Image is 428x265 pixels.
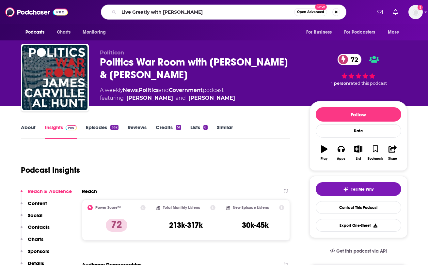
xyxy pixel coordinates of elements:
button: Share [384,141,401,165]
a: About [21,124,36,139]
span: Logged in as LBPublicity2 [408,5,423,19]
span: Monitoring [83,28,106,37]
a: Show notifications dropdown [374,7,385,18]
a: Politics [139,87,159,93]
button: Follow [316,107,401,122]
span: and [159,87,169,93]
h2: Reach [82,188,97,194]
a: Get this podcast via API [325,243,392,259]
p: Social [28,212,42,218]
span: For Podcasters [344,28,375,37]
div: Search podcasts, credits, & more... [101,5,346,20]
div: 332 [110,125,118,130]
a: Charts [53,26,75,38]
button: Bookmark [367,141,384,165]
a: Credits51 [156,124,181,139]
span: rated this podcast [349,81,387,86]
img: User Profile [408,5,423,19]
button: Export One-Sheet [316,219,401,232]
span: Tell Me Why [351,187,373,192]
span: For Business [306,28,332,37]
span: featuring [100,94,235,102]
div: A weekly podcast [100,86,235,102]
h1: Podcast Insights [21,165,80,175]
button: Show profile menu [408,5,423,19]
button: open menu [78,26,114,38]
a: [PERSON_NAME] [126,94,173,102]
button: Charts [21,236,43,248]
a: Similar [217,124,233,139]
div: 51 [176,125,181,130]
span: More [388,28,399,37]
a: Lists6 [190,124,207,139]
h3: 213k-317k [169,220,203,230]
span: New [315,4,327,10]
a: InsightsPodchaser Pro [45,124,77,139]
p: Contacts [28,224,50,230]
a: Show notifications dropdown [390,7,401,18]
button: open menu [302,26,340,38]
button: open menu [340,26,385,38]
button: List [350,141,367,165]
span: Podcasts [25,28,45,37]
button: Content [21,200,47,212]
p: 72 [106,219,127,232]
span: 72 [344,54,361,65]
button: Apps [333,141,350,165]
button: Open AdvancedNew [294,8,327,16]
button: Reach & Audience [21,188,72,200]
span: Politicon [100,50,124,56]
button: open menu [21,26,53,38]
div: 6 [203,125,207,130]
span: 1 person [331,81,349,86]
a: Government [169,87,203,93]
div: Rate [316,124,401,138]
a: Reviews [128,124,147,139]
svg: Add a profile image [418,5,423,10]
div: Play [321,157,327,161]
button: tell me why sparkleTell Me Why [316,182,401,196]
input: Search podcasts, credits, & more... [119,7,294,17]
div: Share [388,157,397,161]
span: Open Advanced [297,10,324,14]
a: 72 [338,54,361,65]
button: Play [316,141,333,165]
button: Contacts [21,224,50,236]
img: Podchaser Pro [66,125,77,130]
img: Podchaser - Follow, Share and Rate Podcasts [5,6,68,18]
a: Episodes332 [86,124,118,139]
h2: New Episode Listens [233,205,269,210]
div: 72 1 personrated this podcast [309,50,407,90]
p: Sponsors [28,248,49,254]
a: [PERSON_NAME] [188,94,235,102]
div: List [356,157,361,161]
span: , [138,87,139,93]
h2: Total Monthly Listens [163,205,200,210]
p: Charts [28,236,43,242]
img: Politics War Room with James Carville & Al Hunt [22,45,87,110]
div: Apps [337,157,345,161]
p: Content [28,200,47,206]
a: News [123,87,138,93]
h3: 30k-45k [242,220,269,230]
button: Social [21,212,42,224]
img: tell me why sparkle [343,187,348,192]
span: and [176,94,186,102]
div: Bookmark [368,157,383,161]
span: Get this podcast via API [336,248,387,254]
span: Charts [57,28,71,37]
h2: Power Score™ [95,205,121,210]
button: open menu [383,26,407,38]
p: Reach & Audience [28,188,72,194]
a: Contact This Podcast [316,201,401,214]
button: Sponsors [21,248,49,260]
